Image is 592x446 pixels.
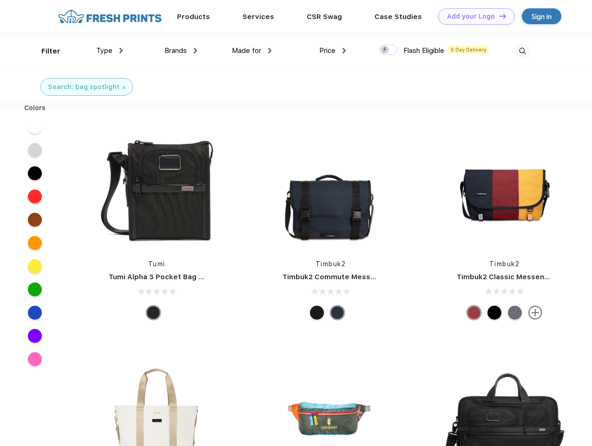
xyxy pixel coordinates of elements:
[448,46,489,54] span: 5 Day Delivery
[146,306,160,320] div: Black
[95,126,218,250] img: func=resize&h=266
[164,46,187,55] span: Brands
[316,260,346,268] a: Timbuk2
[467,306,481,320] div: Eco Bookish
[487,306,501,320] div: Eco Black
[528,306,542,320] img: more.svg
[109,273,217,281] a: Tumi Alpha 3 Pocket Bag Small
[122,86,125,89] img: filter_cancel.svg
[268,48,271,53] img: dropdown.png
[447,13,495,20] div: Add your Logo
[500,13,506,19] img: DT
[532,11,552,22] div: Sign in
[177,13,210,21] a: Products
[489,260,520,268] a: Timbuk2
[443,126,566,250] img: func=resize&h=266
[55,8,164,25] img: fo%20logo%202.webp
[508,306,522,320] div: Eco Army Pop
[403,46,444,55] span: Flash Eligible
[119,48,123,53] img: dropdown.png
[148,260,165,268] a: Tumi
[515,44,530,59] img: desktop_search.svg
[194,48,197,53] img: dropdown.png
[319,46,335,55] span: Price
[342,48,346,53] img: dropdown.png
[457,273,572,281] a: Timbuk2 Classic Messenger Bag
[41,46,60,57] div: Filter
[522,8,561,24] a: Sign in
[232,46,261,55] span: Made for
[310,306,324,320] div: Eco Black
[283,273,407,281] a: Timbuk2 Commute Messenger Bag
[17,103,53,113] div: Colors
[269,126,392,250] img: func=resize&h=266
[330,306,344,320] div: Eco Nautical
[48,82,119,92] div: Search: bag spotlight
[96,46,112,55] span: Type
